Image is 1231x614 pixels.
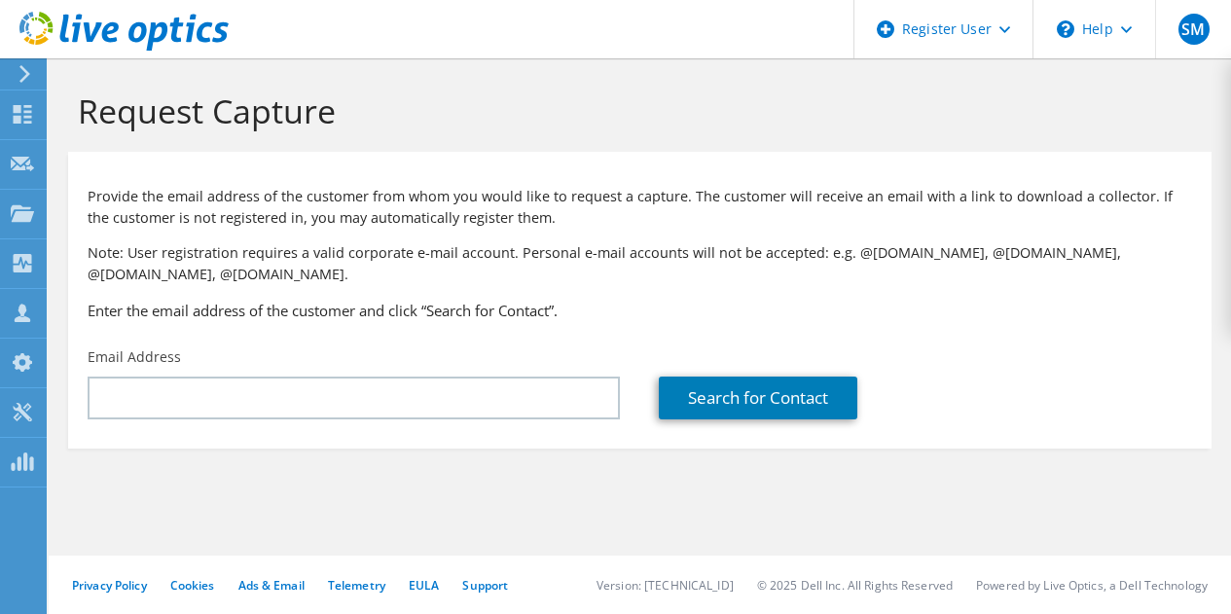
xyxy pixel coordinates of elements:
[659,377,857,419] a: Search for Contact
[1057,20,1074,38] svg: \n
[170,577,215,594] a: Cookies
[462,577,508,594] a: Support
[88,186,1192,229] p: Provide the email address of the customer from whom you would like to request a capture. The cust...
[78,90,1192,131] h1: Request Capture
[409,577,439,594] a: EULA
[1178,14,1210,45] span: SM
[976,577,1208,594] li: Powered by Live Optics, a Dell Technology
[88,300,1192,321] h3: Enter the email address of the customer and click “Search for Contact”.
[88,242,1192,285] p: Note: User registration requires a valid corporate e-mail account. Personal e-mail accounts will ...
[597,577,734,594] li: Version: [TECHNICAL_ID]
[328,577,385,594] a: Telemetry
[72,577,147,594] a: Privacy Policy
[757,577,953,594] li: © 2025 Dell Inc. All Rights Reserved
[88,347,181,367] label: Email Address
[238,577,305,594] a: Ads & Email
